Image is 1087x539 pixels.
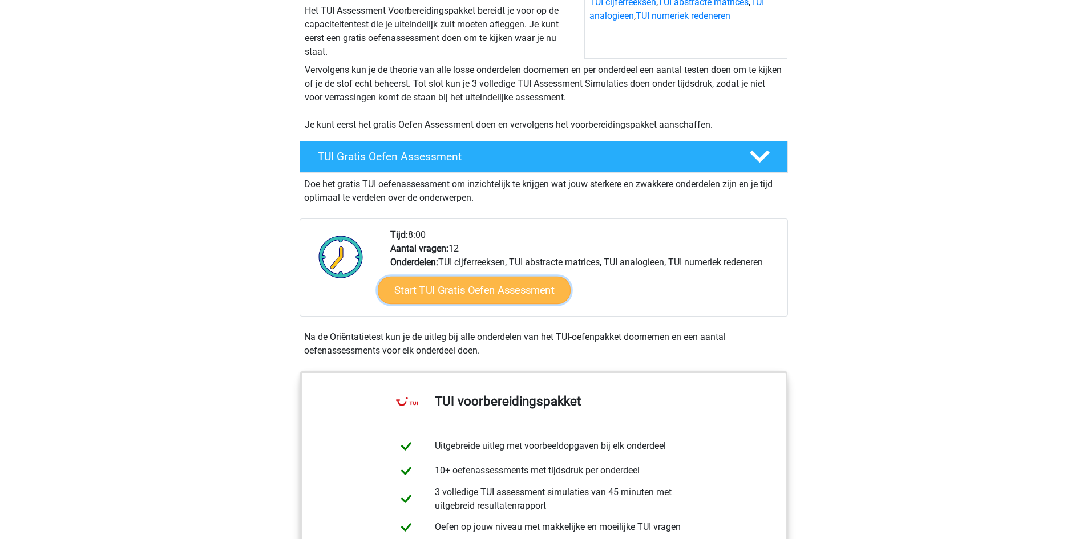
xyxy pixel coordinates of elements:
[295,141,793,173] a: TUI Gratis Oefen Assessment
[300,63,787,132] div: Vervolgens kun je de theorie van alle losse onderdelen doornemen en per onderdeel een aantal test...
[377,277,570,304] a: Start TUI Gratis Oefen Assessment
[312,228,370,285] img: Klok
[300,173,788,205] div: Doe het gratis TUI oefenassessment om inzichtelijk te krijgen wat jouw sterkere en zwakkere onder...
[636,10,730,21] a: TUI numeriek redeneren
[390,243,448,254] b: Aantal vragen:
[382,228,787,316] div: 8:00 12 TUI cijferreeksen, TUI abstracte matrices, TUI analogieen, TUI numeriek redeneren
[390,257,438,268] b: Onderdelen:
[300,330,788,358] div: Na de Oriëntatietest kun je de uitleg bij alle onderdelen van het TUI-oefenpakket doornemen en ee...
[390,229,408,240] b: Tijd:
[318,150,731,163] h4: TUI Gratis Oefen Assessment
